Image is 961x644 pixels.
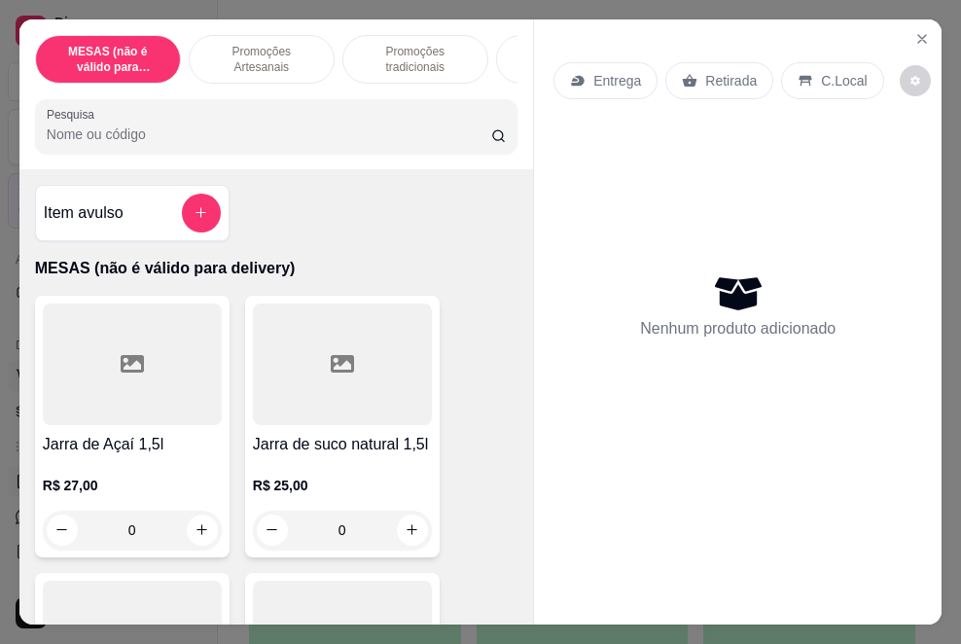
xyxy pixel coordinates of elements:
p: R$ 25,00 [253,476,432,495]
input: Pesquisa [47,125,491,144]
button: Close [907,23,938,54]
p: Promoções Artesanais [205,44,318,75]
h4: Jarra de suco natural 1,5l [253,433,432,456]
p: MESAS (não é válido para delivery) [52,44,164,75]
p: Promoções tradicionais [359,44,472,75]
button: add-separate-item [182,194,221,233]
p: MESAS (não é válido para delivery) [35,257,517,280]
p: R$ 27,00 [43,476,222,495]
label: Pesquisa [47,106,101,123]
p: Retirada [705,71,757,90]
p: Entrega [593,71,641,90]
h4: Jarra de Açaí 1,5l [43,433,222,456]
p: Hambúrguer Artesanal [513,44,625,75]
h4: Item avulso [44,201,124,225]
button: decrease-product-quantity [900,65,931,96]
p: Nenhum produto adicionado [640,317,836,340]
p: C.Local [821,71,867,90]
